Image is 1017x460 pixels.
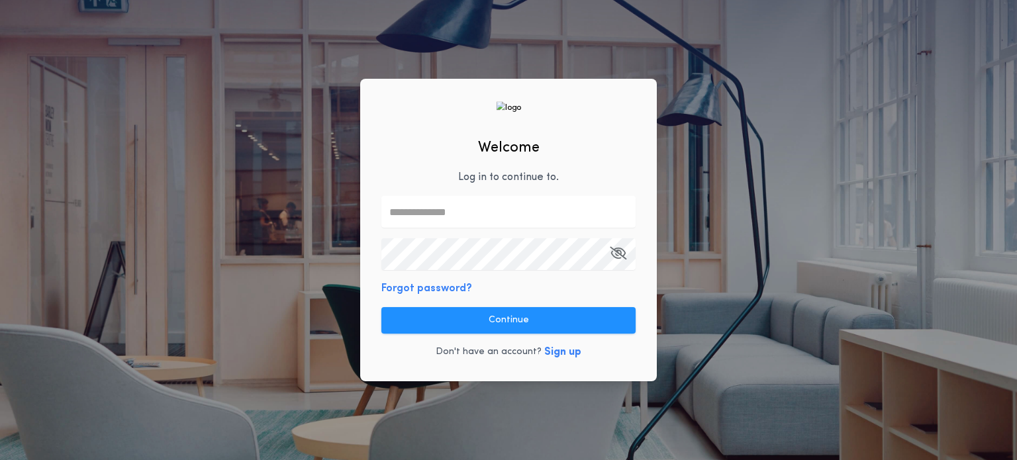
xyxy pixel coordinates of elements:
button: Continue [381,307,636,334]
p: Don't have an account? [436,345,542,359]
p: Log in to continue to . [458,169,559,185]
h2: Welcome [478,137,540,159]
button: Sign up [544,344,581,360]
img: logo [496,101,521,114]
button: Forgot password? [381,281,472,297]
